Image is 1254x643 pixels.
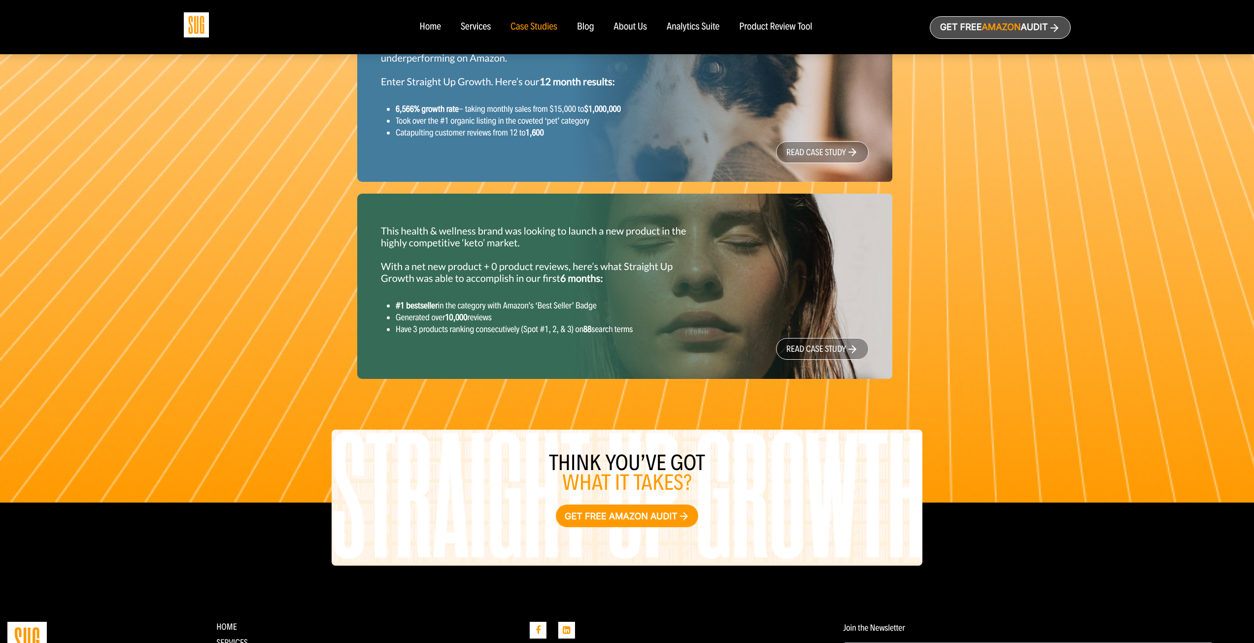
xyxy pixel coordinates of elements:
li: Generated over reviews [396,311,701,323]
img: Sug [184,12,209,37]
strong: 6 months: [560,272,603,284]
a: About Us [614,22,647,33]
li: Catapulting customer reviews from 12 to [396,127,701,138]
strong: 12 month results: [540,76,615,88]
strong: 1,600 [526,127,544,138]
a: read case study [776,141,869,163]
span: what it takes? [562,470,692,496]
h3: Think you’ve got [332,453,923,493]
strong: 6,566% growth rate [396,103,459,114]
p: This health & wellness brand was looking to launch a new product in the highly competitive ‘keto’... [381,225,701,284]
li: Took over the #1 organic listing in the coveted ‘pet’ category [396,115,701,127]
li: - taking monthly sales from $15,000 to [396,103,701,115]
a: Get free Amazon audit [556,505,698,527]
a: Case Studies [510,22,557,33]
p: After a leading pet toy brand found huge success through DTC & subscription boxes, but found they... [381,29,701,88]
a: Home [419,22,441,33]
a: read case study [776,338,869,360]
li: in the category with Amazon’s ‘Best Seller’ Badge [396,300,701,311]
span: Amazon [982,22,1020,33]
strong: #1 bestseller [396,300,438,311]
strong: 88 [583,324,591,335]
a: Analytics Suite [667,22,719,33]
a: Services [461,22,491,33]
a: Get freeAmazonAudit [930,16,1071,39]
label: Join the Newsletter [844,623,905,633]
li: Have 3 products ranking consecutively (Spot #1, 2, & 3) on search terms [396,323,701,335]
strong: $1,000,000 [584,103,621,114]
a: Blog [577,22,594,33]
a: Home [216,621,237,632]
strong: 10,000 [445,312,467,323]
a: Product Review Tool [739,22,812,33]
